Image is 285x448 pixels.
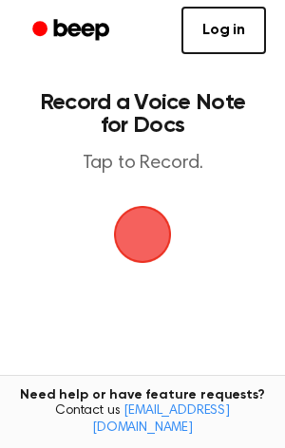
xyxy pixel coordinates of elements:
[34,91,251,137] h1: Record a Voice Note for Docs
[34,152,251,176] p: Tap to Record.
[11,403,274,437] span: Contact us
[114,206,171,263] button: Beep Logo
[92,404,230,435] a: [EMAIL_ADDRESS][DOMAIN_NAME]
[181,7,266,54] a: Log in
[19,12,126,49] a: Beep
